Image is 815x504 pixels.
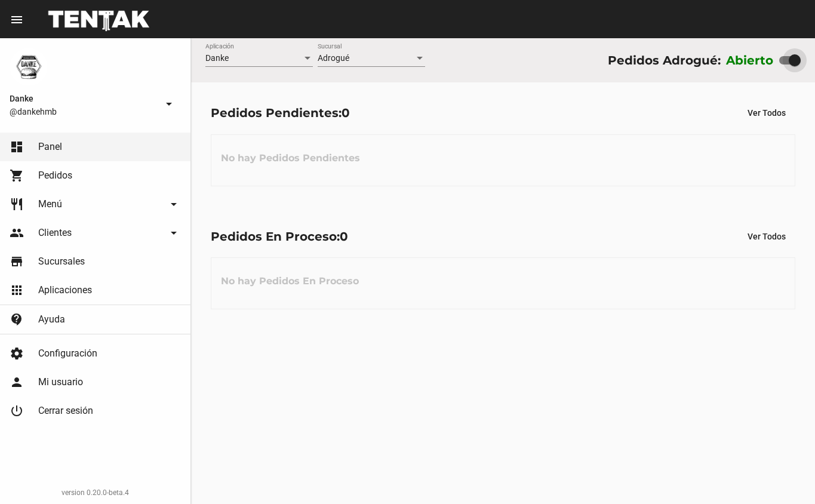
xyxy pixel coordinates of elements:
mat-icon: apps [10,283,24,297]
span: Menú [38,198,62,210]
span: Ver Todos [748,108,786,118]
mat-icon: contact_support [10,312,24,327]
span: Danke [205,53,229,63]
span: Pedidos [38,170,72,182]
h3: No hay Pedidos Pendientes [211,140,370,176]
mat-icon: restaurant [10,197,24,211]
mat-icon: settings [10,346,24,361]
h3: No hay Pedidos En Proceso [211,263,368,299]
span: Ver Todos [748,232,786,241]
span: Aplicaciones [38,284,92,296]
img: 1d4517d0-56da-456b-81f5-6111ccf01445.png [10,48,48,86]
mat-icon: store [10,254,24,269]
label: Abierto [726,51,774,70]
span: Mi usuario [38,376,83,388]
button: Ver Todos [738,102,795,124]
span: Danke [10,91,157,106]
span: Configuración [38,348,97,359]
span: 0 [342,106,350,120]
span: @dankehmb [10,106,157,118]
mat-icon: arrow_drop_down [162,97,176,111]
mat-icon: people [10,226,24,240]
mat-icon: shopping_cart [10,168,24,183]
span: Clientes [38,227,72,239]
button: Ver Todos [738,226,795,247]
span: Cerrar sesión [38,405,93,417]
mat-icon: arrow_drop_down [167,226,181,240]
span: Adrogué [318,53,349,63]
mat-icon: dashboard [10,140,24,154]
div: Pedidos Adrogué: [608,51,721,70]
span: 0 [340,229,348,244]
span: Sucursales [38,256,85,268]
div: version 0.20.0-beta.4 [10,487,181,499]
iframe: chat widget [765,456,803,492]
span: Panel [38,141,62,153]
mat-icon: person [10,375,24,389]
mat-icon: arrow_drop_down [167,197,181,211]
div: Pedidos En Proceso: [211,227,348,246]
span: Ayuda [38,314,65,325]
div: Pedidos Pendientes: [211,103,350,122]
mat-icon: menu [10,13,24,27]
mat-icon: power_settings_new [10,404,24,418]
